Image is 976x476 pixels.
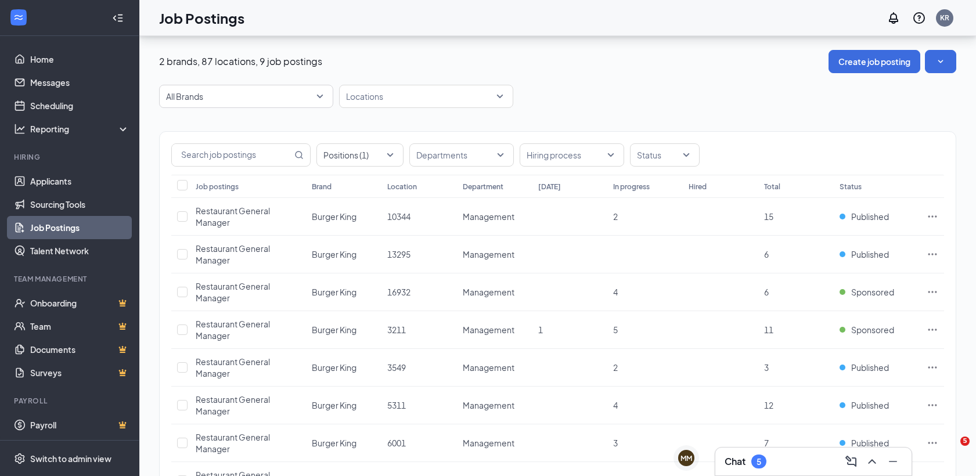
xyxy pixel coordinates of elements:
svg: SmallChevronDown [935,56,946,67]
svg: Ellipses [927,437,938,449]
svg: ChevronUp [865,455,879,468]
span: Burger King [312,287,356,297]
td: Burger King [306,311,381,349]
span: 1 [538,324,543,335]
span: Published [851,248,889,260]
div: Team Management [14,274,127,284]
h1: Job Postings [159,8,244,28]
td: Management [457,311,532,349]
span: Sponsored [851,324,894,336]
svg: Settings [14,453,26,464]
span: 3549 [387,362,406,373]
span: Burger King [312,249,356,259]
span: 12 [764,400,773,410]
span: 4 [613,400,618,410]
iframe: Intercom live chat [937,437,964,464]
span: Burger King [312,324,356,335]
span: Management [463,438,514,448]
td: Burger King [306,236,381,273]
div: Job postings [196,182,239,192]
td: 13295 [381,236,457,273]
span: Burger King [312,211,356,222]
button: SmallChevronDown [925,50,956,73]
span: Sponsored [851,286,894,298]
span: Management [463,287,514,297]
span: Restaurant General Manager [196,281,270,303]
span: Burger King [312,400,356,410]
span: 6 [764,249,769,259]
span: 6001 [387,438,406,448]
td: 16932 [381,273,457,311]
a: DocumentsCrown [30,338,129,361]
span: Burger King [312,362,356,373]
div: Location [387,182,417,192]
a: Sourcing Tools [30,193,129,216]
a: TeamCrown [30,315,129,338]
span: 7 [764,438,769,448]
td: Burger King [306,387,381,424]
span: 5 [960,437,970,446]
td: Management [457,273,532,311]
span: Restaurant General Manager [196,319,270,341]
span: Restaurant General Manager [196,243,270,265]
svg: Ellipses [927,286,938,298]
td: Management [457,387,532,424]
span: 15 [764,211,773,222]
span: Burger King [312,438,356,448]
th: In progress [607,175,683,198]
span: 3 [764,362,769,373]
span: Published [851,399,889,411]
span: 11 [764,324,773,335]
div: Switch to admin view [30,453,111,464]
div: Reporting [30,123,130,135]
a: PayrollCrown [30,413,129,437]
div: MM [680,453,692,463]
p: 2 brands, 87 locations, 9 job postings [159,55,322,68]
span: Management [463,249,514,259]
span: Management [463,211,514,222]
th: Status [834,175,921,198]
a: Home [30,48,129,71]
span: 6 [764,287,769,297]
span: 3 [613,438,618,448]
button: ChevronUp [863,452,881,471]
a: Messages [30,71,129,94]
td: Management [457,236,532,273]
svg: Ellipses [927,324,938,336]
span: 10344 [387,211,410,222]
span: Management [463,362,514,373]
svg: Collapse [112,12,124,24]
span: 4 [613,287,618,297]
td: Burger King [306,424,381,462]
td: 5311 [381,387,457,424]
td: 10344 [381,198,457,236]
td: 6001 [381,424,457,462]
svg: Analysis [14,123,26,135]
td: 3211 [381,311,457,349]
div: KR [940,13,949,23]
span: Restaurant General Manager [196,205,270,228]
svg: Minimize [886,455,900,468]
button: ComposeMessage [842,452,860,471]
span: 16932 [387,287,410,297]
a: Scheduling [30,94,129,117]
a: SurveysCrown [30,361,129,384]
div: Department [463,182,503,192]
svg: WorkstreamLogo [13,12,24,23]
span: 5311 [387,400,406,410]
td: Burger King [306,198,381,236]
span: Management [463,324,514,335]
span: Restaurant General Manager [196,432,270,454]
span: Restaurant General Manager [196,356,270,378]
svg: Ellipses [927,248,938,260]
td: Burger King [306,273,381,311]
span: 2 [613,211,618,222]
svg: QuestionInfo [912,11,926,25]
span: 2 [613,362,618,373]
input: Search job postings [172,144,292,166]
td: Management [457,198,532,236]
span: Published [851,211,889,222]
span: 3211 [387,324,406,335]
td: Management [457,424,532,462]
p: All Brands [166,91,203,102]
